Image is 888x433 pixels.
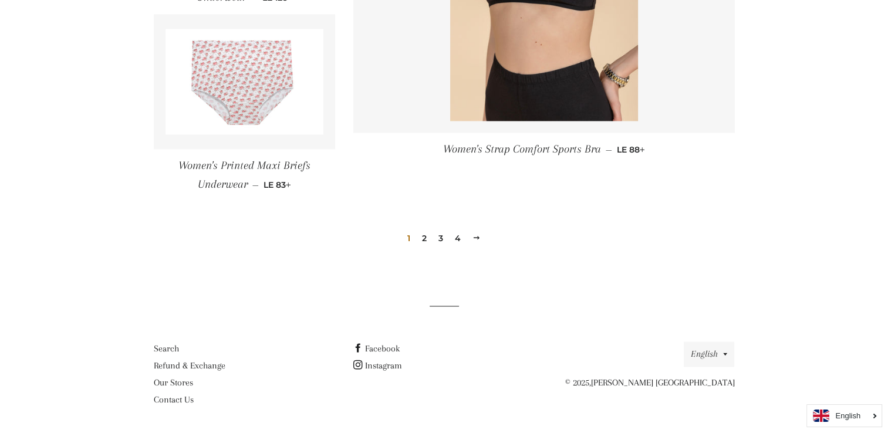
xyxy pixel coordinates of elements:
a: 4 [450,229,465,247]
a: English [813,410,876,422]
a: Search [154,343,179,354]
a: Instagram [353,360,401,371]
span: Women's Printed Maxi Briefs Underwear [178,159,310,190]
span: — [252,180,259,190]
a: Women's Strap Comfort Sports Bra — LE 88 [353,133,735,166]
a: [PERSON_NAME] [GEOGRAPHIC_DATA] [590,377,734,388]
a: Our Stores [154,377,193,388]
a: Facebook [353,343,399,354]
span: — [606,144,612,155]
i: English [835,412,860,420]
span: Women's Strap Comfort Sports Bra [443,143,601,155]
a: Refund & Exchange [154,360,225,371]
p: © 2025, [552,376,734,390]
a: Women's Printed Maxi Briefs Underwear — LE 83 [154,149,336,201]
button: English [684,341,734,367]
span: 1 [403,229,415,247]
a: Contact Us [154,394,194,405]
span: LE 88 [617,144,645,155]
span: LE 83 [264,180,291,190]
a: 2 [417,229,431,247]
a: 3 [434,229,448,247]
